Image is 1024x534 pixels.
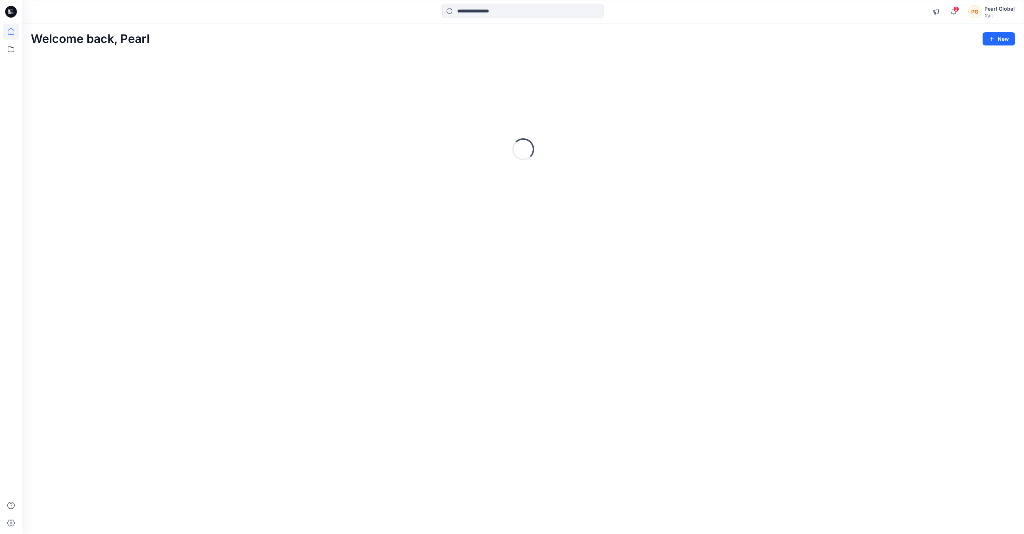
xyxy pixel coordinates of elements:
span: 2 [953,6,959,12]
button: New [983,32,1015,45]
h2: Welcome back, Pearl [31,32,150,46]
div: PVH [984,13,1015,19]
div: PG [968,5,981,18]
div: Pearl Global [984,4,1015,13]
